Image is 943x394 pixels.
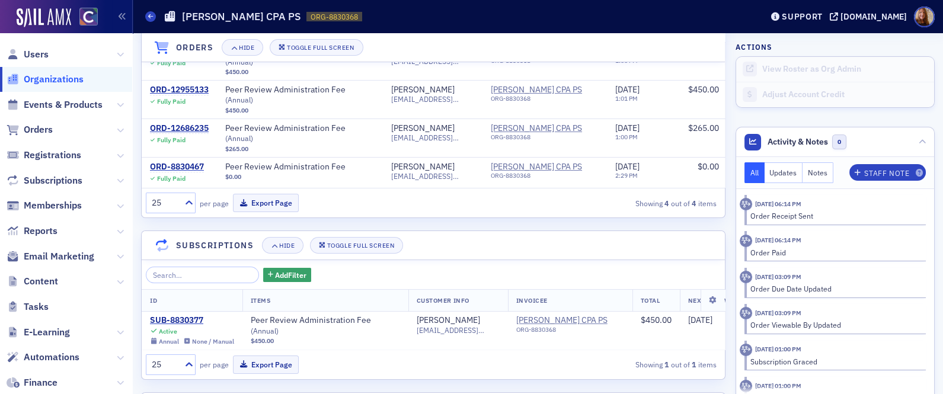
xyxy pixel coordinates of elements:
strong: 1 [663,359,671,370]
span: Peer Review Administration Fee [225,162,375,172]
button: Toggle Full Screen [310,237,404,254]
div: Fully Paid [157,175,186,182]
a: Peer Review Administration Fee (Annual) [225,85,375,105]
button: Updates [765,162,803,183]
a: Peer Review Administration Fee (Annual) [251,315,400,336]
a: ORD-12955133 [150,85,209,95]
h4: Orders [176,41,213,54]
span: ORG-8830368 [311,12,358,22]
div: Order Paid [750,247,918,258]
a: Adjust Account Credit [736,82,934,107]
span: Peer Review Administration Fee [225,123,375,144]
time: 2:29 PM [615,171,638,180]
a: Content [7,275,58,288]
div: Support [782,11,823,22]
button: AddFilter [263,268,312,283]
span: [DATE] [688,315,712,325]
a: [PERSON_NAME] [391,85,455,95]
a: Tasks [7,300,49,313]
a: E-Learning [7,326,70,339]
div: None / Manual [192,338,234,345]
time: 1/7/2025 01:00 PM [755,382,801,390]
div: Hide [239,44,254,51]
span: Todd W Resch CPA PS [516,315,624,338]
div: Activity [740,271,752,283]
span: Finance [24,376,57,389]
span: Organizations [24,73,84,86]
strong: 1 [690,359,698,370]
a: ORD-8830467 [150,162,204,172]
strong: 4 [690,198,698,209]
span: $265.00 [688,123,719,133]
button: Export Page [233,194,299,212]
div: Showing out of items [535,198,717,209]
span: [EMAIL_ADDRESS][DOMAIN_NAME] [391,95,474,104]
span: Add Filter [275,270,306,280]
label: per page [200,198,229,209]
span: Todd W Resch CPA PS [491,85,599,95]
h1: [PERSON_NAME] CPA PS [182,9,301,24]
div: 25 [152,358,178,371]
span: $0.00 [225,173,241,181]
div: Staff Note [864,170,909,177]
a: Subscriptions [7,174,82,187]
span: Customer Info [417,296,469,305]
div: Active [159,328,177,335]
span: $450.00 [251,337,274,345]
a: Automations [7,351,79,364]
time: 1:01 PM [615,94,638,102]
a: Organizations [7,73,84,86]
span: ( Annual ) [225,95,253,104]
div: Showing out of items [535,359,717,370]
span: Total [641,296,660,305]
a: [PERSON_NAME] CPA PS [516,315,624,326]
span: Profile [914,7,935,27]
h4: Subscriptions [176,239,254,252]
button: Toggle Full Screen [270,39,363,56]
div: Order Viewable By Updated [750,319,918,330]
time: 1/7/2025 01:00 PM [755,345,801,353]
input: Search… [146,267,259,283]
div: Fully Paid [157,59,186,67]
span: Todd W Resch CPA PS [491,123,599,146]
span: Peer Review Administration Fee [225,85,375,105]
a: Memberships [7,199,82,212]
div: Activity [740,235,752,247]
div: [PERSON_NAME] [417,315,480,326]
span: ID [150,296,157,305]
span: [DATE] [615,161,640,172]
div: Activity [740,344,752,356]
span: Todd W Resch CPA PS [516,315,624,326]
span: Users [24,48,49,61]
time: 1/7/2025 03:09 PM [755,309,801,317]
a: SUB-8830377 [150,315,234,326]
a: Finance [7,376,57,389]
h4: Actions [736,41,772,52]
a: ORD-12686235 [150,123,209,134]
button: [DOMAIN_NAME] [830,12,911,21]
img: SailAMX [17,8,71,27]
div: Activity [740,307,752,319]
span: Activity & Notes [768,136,828,148]
span: Todd W Resch CPA PS [491,123,599,134]
time: 2/9/2025 06:14 PM [755,200,801,208]
span: $0.00 [698,161,719,172]
button: Hide [222,39,263,56]
span: Orders [24,123,53,136]
div: ORG-8830368 [491,57,599,69]
span: E-Learning [24,326,70,339]
span: Email Marketing [24,250,94,263]
div: Activity [740,198,752,210]
span: $450.00 [688,84,719,95]
button: All [744,162,765,183]
span: Next Renewal Date [688,296,756,305]
a: Users [7,48,49,61]
span: $450.00 [641,315,672,325]
span: Tasks [24,300,49,313]
time: 1:00 PM [615,133,638,141]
